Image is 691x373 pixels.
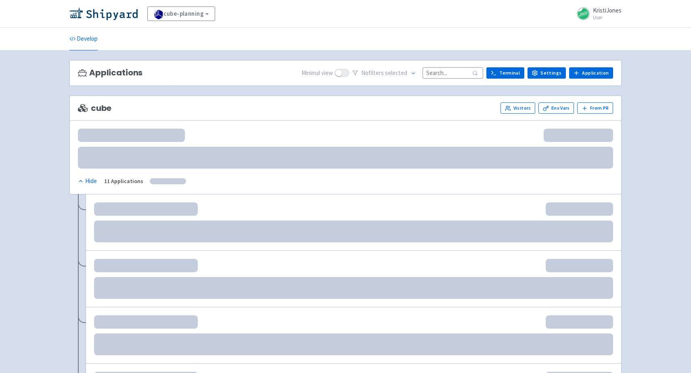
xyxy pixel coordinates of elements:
[423,67,483,78] input: Search...
[147,6,215,21] a: cube-planning
[572,7,622,20] a: KristiJones User
[528,67,566,79] a: Settings
[593,6,622,14] span: KristiJones
[78,177,97,186] div: Hide
[569,67,613,79] a: Application
[69,28,98,50] a: Develop
[78,68,142,77] h3: Applications
[538,102,574,114] a: Env Vars
[577,102,613,114] button: From PR
[78,104,111,113] span: cube
[104,177,143,186] div: 11 Applications
[69,7,138,20] img: Shipyard logo
[361,69,407,78] span: No filter s
[78,177,98,186] button: Hide
[302,69,333,78] span: Minimal view
[500,102,535,114] a: Visitors
[486,67,524,79] a: Terminal
[593,15,622,20] small: User
[385,69,407,77] span: selected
